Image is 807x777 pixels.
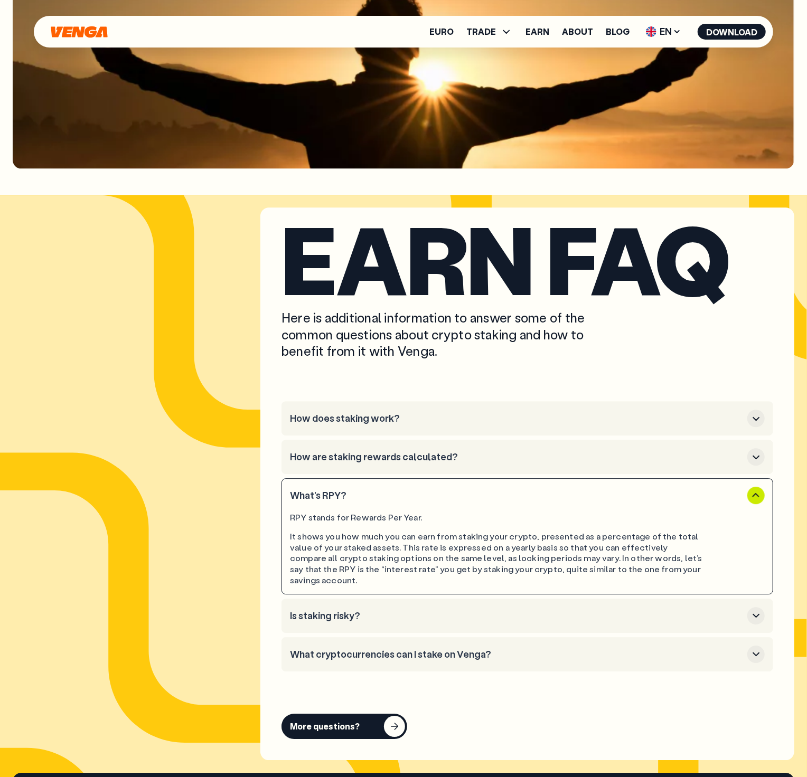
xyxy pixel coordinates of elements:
button: What cryptocurrencies can I stake on Venga? [290,646,765,663]
button: Is staking risky? [290,607,765,624]
div: More questions? [290,721,360,732]
a: Euro [429,27,454,36]
button: How does staking work? [290,410,765,427]
img: flag-uk [646,26,656,37]
div: RPY stands for Rewards Per Year. [290,512,705,523]
button: More questions? [281,714,407,739]
button: What’s RPY? [290,487,765,504]
button: How are staking rewards calculated? [290,448,765,466]
h3: How are staking rewards calculated? [290,451,743,463]
p: Here is additional information to answer some of the common questions about crypto staking and ho... [281,309,604,359]
svg: Home [50,26,109,38]
div: It shows you how much you can earn from staking your crypto, presented as a percentage of the tot... [290,531,705,586]
a: Blog [606,27,630,36]
button: Download [698,24,766,40]
span: TRADE [466,25,513,38]
h3: What cryptocurrencies can I stake on Venga? [290,649,743,660]
h2: Earn faq [281,218,773,299]
h3: What’s RPY? [290,490,743,501]
a: About [562,27,593,36]
h3: Is staking risky? [290,610,743,622]
h3: How does staking work? [290,413,743,424]
a: Earn [526,27,549,36]
span: EN [642,23,685,40]
span: TRADE [466,27,496,36]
